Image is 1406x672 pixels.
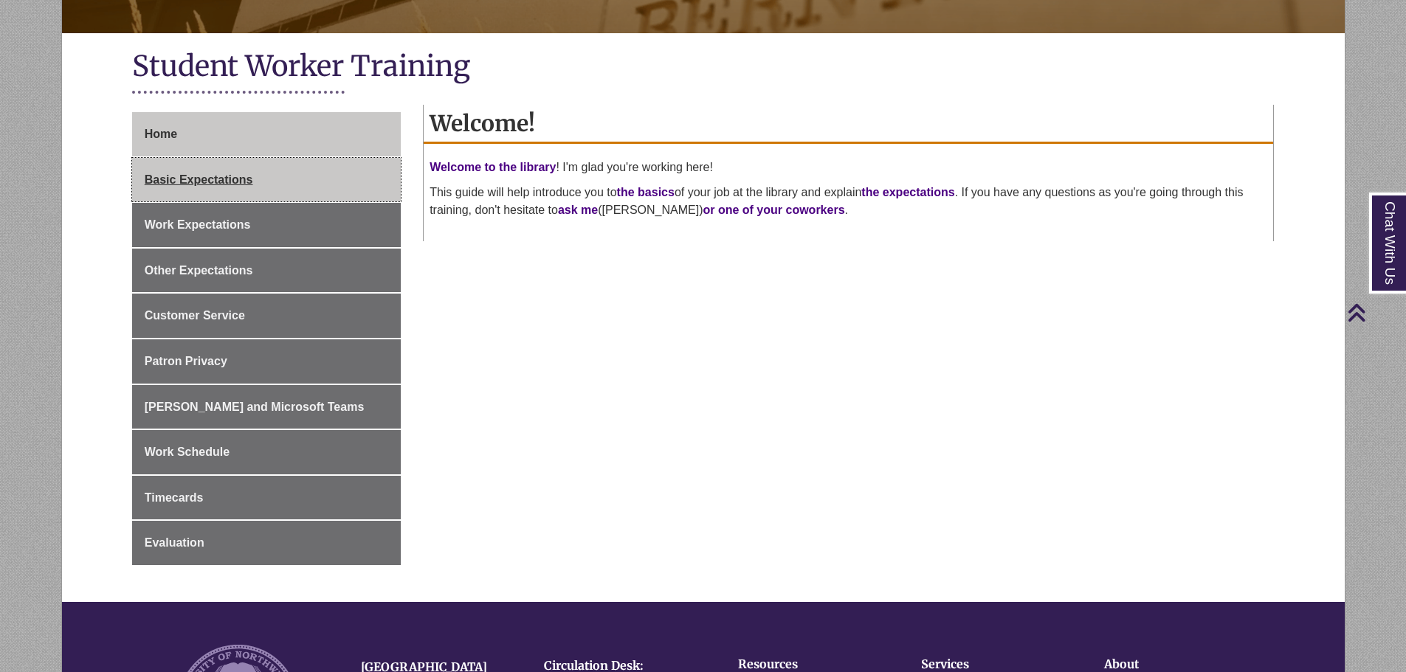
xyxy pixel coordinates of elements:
[1347,302,1402,322] a: Back to Top
[132,521,401,565] a: Evaluation
[430,184,1267,219] p: This guide will help introduce you to of your job at the library and explain . If you have any qu...
[430,159,1267,176] p: ! I'm glad you're working here!
[861,186,954,198] strong: the expectations
[738,658,875,671] h4: Resources
[145,446,230,458] span: Work Schedule
[424,105,1273,144] h2: Welcome!
[145,309,245,322] span: Customer Service
[145,264,253,277] span: Other Expectations
[921,658,1058,671] h4: Services
[145,536,204,549] span: Evaluation
[132,430,401,474] a: Work Schedule
[132,476,401,520] a: Timecards
[145,491,204,504] span: Timecards
[145,173,253,186] span: Basic Expectations
[145,218,251,231] span: Work Expectations
[617,186,675,198] strong: the basics
[430,161,556,173] strong: Welcome to the library
[132,294,401,338] a: Customer Service
[145,355,227,367] span: Patron Privacy
[1104,658,1241,671] h4: About
[132,203,401,247] a: Work Expectations
[132,112,401,565] div: Guide Page Menu
[145,401,365,413] span: [PERSON_NAME] and Microsoft Teams
[132,112,401,156] a: Home
[132,385,401,429] a: [PERSON_NAME] and Microsoft Teams
[132,339,401,384] a: Patron Privacy
[132,158,401,202] a: Basic Expectations
[703,204,844,216] strong: or one of your coworkers
[558,204,598,216] strong: ask me
[132,48,1275,87] h1: Student Worker Training
[145,128,177,140] span: Home
[132,249,401,293] a: Other Expectations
